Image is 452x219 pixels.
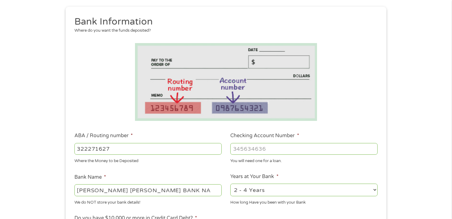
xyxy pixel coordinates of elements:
div: Where the Money to be Deposited [74,156,222,164]
div: You will need one for a loan. [230,156,378,164]
input: 345634636 [230,143,378,155]
div: Where do you want the funds deposited? [74,28,373,34]
img: Routing number location [135,43,317,121]
label: ABA / Routing number [74,133,133,139]
input: 263177916 [74,143,222,155]
div: We do NOT store your bank details! [74,197,222,205]
label: Checking Account Number [230,133,299,139]
label: Bank Name [74,174,106,181]
h2: Bank Information [74,16,373,28]
div: How long Have you been with your Bank [230,197,378,205]
label: Years at Your Bank [230,173,278,180]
